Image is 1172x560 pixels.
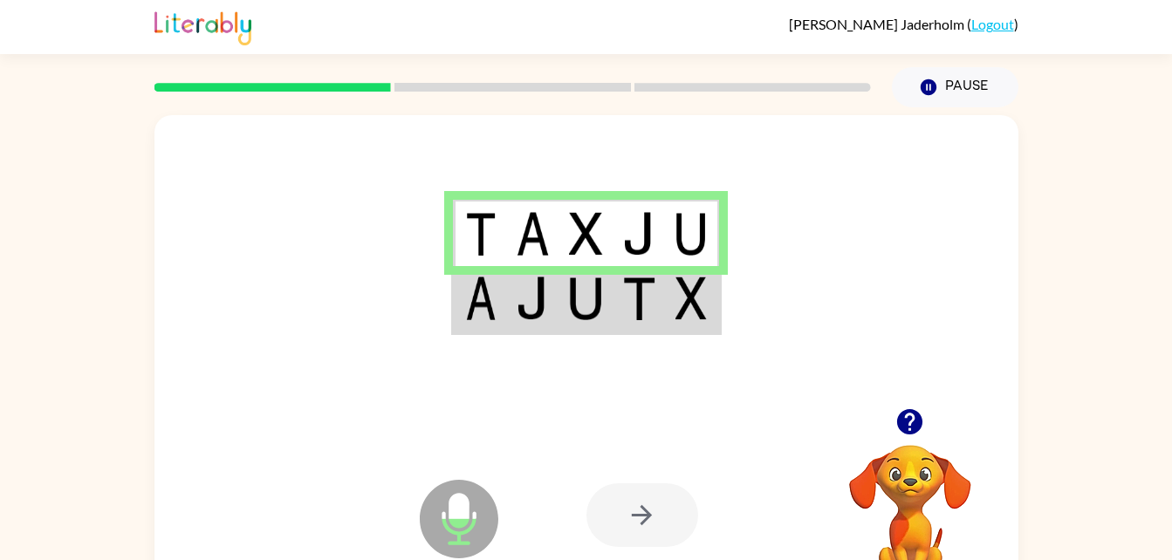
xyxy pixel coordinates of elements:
[675,212,707,256] img: u
[675,277,707,320] img: x
[516,212,549,256] img: a
[892,67,1018,107] button: Pause
[569,277,602,320] img: u
[154,7,251,45] img: Literably
[516,277,549,320] img: j
[622,212,655,256] img: j
[465,277,497,320] img: a
[622,277,655,320] img: t
[971,16,1014,32] a: Logout
[789,16,1018,32] div: ( )
[569,212,602,256] img: x
[789,16,967,32] span: [PERSON_NAME] Jaderholm
[465,212,497,256] img: t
